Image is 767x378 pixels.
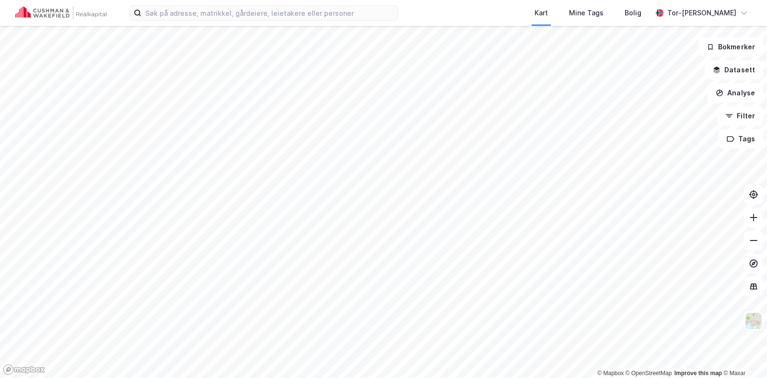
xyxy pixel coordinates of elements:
button: Datasett [705,60,763,80]
a: Mapbox homepage [3,364,45,375]
div: Kontrollprogram for chat [719,332,767,378]
input: Søk på adresse, matrikkel, gårdeiere, leietakere eller personer [141,6,397,20]
a: Mapbox [597,370,624,377]
div: Mine Tags [569,7,604,19]
button: Tags [719,129,763,149]
img: cushman-wakefield-realkapital-logo.202ea83816669bd177139c58696a8fa1.svg [15,6,106,20]
iframe: Chat Widget [719,332,767,378]
div: Kart [535,7,548,19]
button: Filter [717,106,763,126]
div: Tor-[PERSON_NAME] [667,7,736,19]
img: Z [744,312,763,330]
button: Bokmerker [698,37,763,57]
a: Improve this map [674,370,722,377]
a: OpenStreetMap [626,370,672,377]
button: Analyse [708,83,763,103]
div: Bolig [625,7,641,19]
